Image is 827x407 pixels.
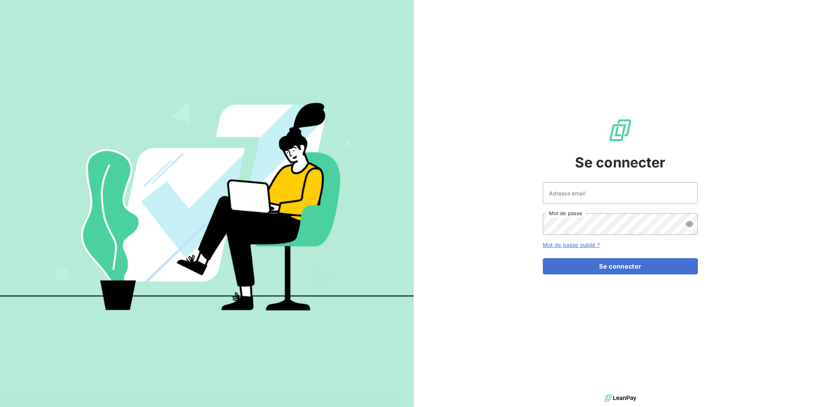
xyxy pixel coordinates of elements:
[575,152,666,173] span: Se connecter
[543,182,698,204] input: placeholder
[604,392,636,404] img: logo
[543,258,698,274] button: Se connecter
[608,118,633,143] img: Logo LeanPay
[543,241,600,248] a: Mot de passe oublié ?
